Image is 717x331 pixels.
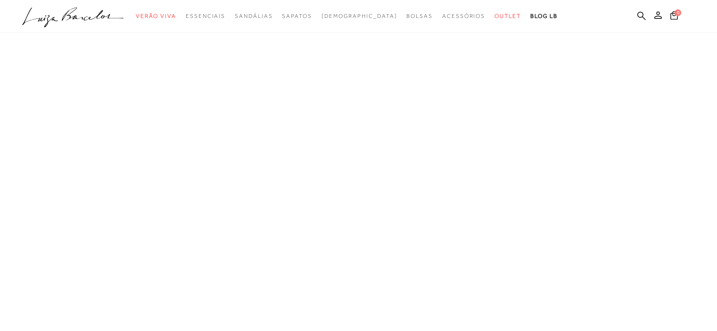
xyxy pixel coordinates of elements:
span: [DEMOGRAPHIC_DATA] [321,13,397,19]
a: noSubCategoriesText [321,8,397,25]
a: categoryNavScreenReaderText [136,8,176,25]
span: Essenciais [186,13,225,19]
a: categoryNavScreenReaderText [235,8,272,25]
a: BLOG LB [530,8,558,25]
a: categoryNavScreenReaderText [442,8,485,25]
a: categoryNavScreenReaderText [494,8,521,25]
a: categoryNavScreenReaderText [282,8,312,25]
span: Verão Viva [136,13,176,19]
button: 0 [668,10,681,23]
span: 0 [675,9,681,16]
a: categoryNavScreenReaderText [186,8,225,25]
span: Sapatos [282,13,312,19]
span: Acessórios [442,13,485,19]
span: BLOG LB [530,13,558,19]
span: Outlet [494,13,521,19]
span: Sandálias [235,13,272,19]
a: categoryNavScreenReaderText [406,8,433,25]
span: Bolsas [406,13,433,19]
